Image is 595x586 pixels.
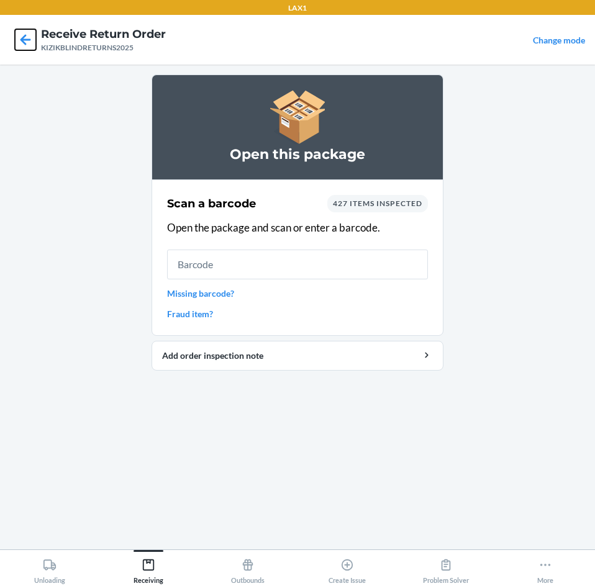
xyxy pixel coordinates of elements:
div: Outbounds [231,553,265,584]
span: 427 items inspected [333,199,422,208]
input: Barcode [167,250,428,279]
a: Missing barcode? [167,287,428,300]
a: Change mode [533,35,585,45]
h2: Scan a barcode [167,196,256,212]
p: Open the package and scan or enter a barcode. [167,220,428,236]
p: LAX1 [288,2,307,14]
button: Outbounds [198,550,297,584]
div: Create Issue [329,553,366,584]
div: Unloading [34,553,65,584]
div: Problem Solver [423,553,469,584]
div: Receiving [134,553,163,584]
button: Add order inspection note [152,341,443,371]
a: Fraud item? [167,307,428,320]
div: KIZIKBLINDRETURNS2025 [41,42,166,53]
h4: Receive Return Order [41,26,166,42]
button: Problem Solver [397,550,496,584]
button: More [496,550,595,584]
button: Receiving [99,550,199,584]
h3: Open this package [167,145,428,165]
div: More [537,553,553,584]
div: Add order inspection note [162,349,433,362]
button: Create Issue [297,550,397,584]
